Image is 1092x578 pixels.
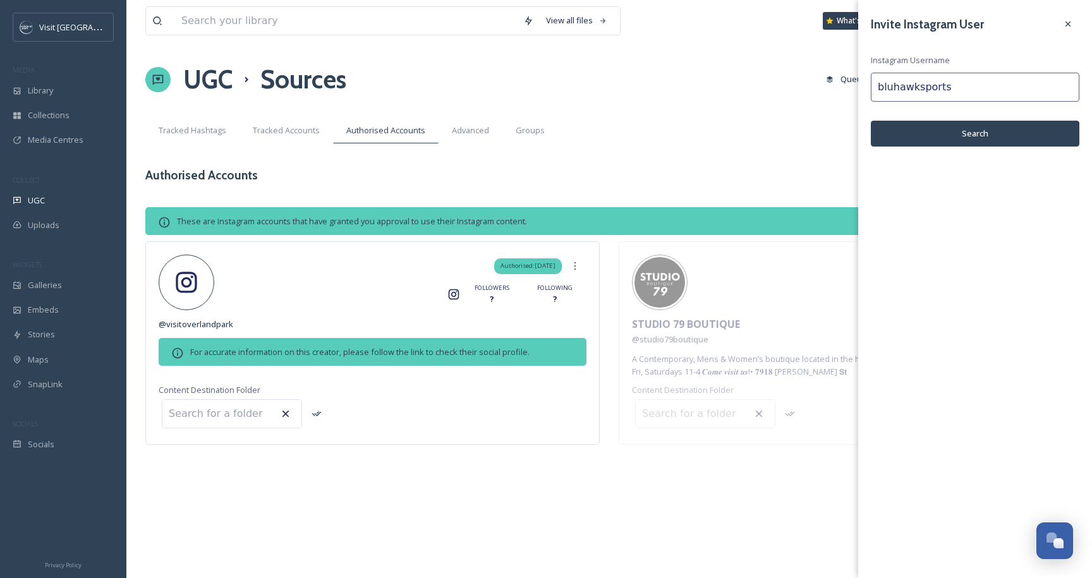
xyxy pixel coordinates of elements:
span: Collections [28,109,70,121]
h1: Sources [260,61,346,99]
a: UGC [183,61,233,99]
span: Advanced [452,124,489,136]
h3: Authorised Accounts [145,166,258,184]
span: @ studio79boutique [632,334,708,345]
input: Search your library [175,7,517,35]
a: @studio79boutique [632,332,708,347]
img: 396339796_1561040164635049_1862458101650745144_n.jpg [634,257,685,308]
span: Groups [516,124,545,136]
span: Uploads [28,219,59,231]
span: Privacy Policy [45,561,82,569]
h3: Invite Instagram User [871,15,984,33]
span: Content Destination Folder [159,384,260,396]
span: These are Instagram accounts that have granted you approval to use their Instagram content. [177,215,527,227]
button: Queued [820,67,878,92]
span: Authorised Accounts [346,124,425,136]
button: Search [871,121,1079,147]
input: @london [871,73,1079,102]
span: Galleries [28,279,62,291]
input: Search for a folder [162,400,301,428]
span: SnapLink [28,378,63,390]
span: Embeds [28,304,59,316]
a: Privacy Policy [45,557,82,572]
span: Stories [28,328,55,340]
img: c3es6xdrejuflcaqpovn.png [20,21,33,33]
input: Search for a folder [636,400,775,428]
span: UGC [28,195,45,207]
span: COLLECT [13,175,40,184]
span: For accurate information on this creator, please follow the link to check their social profile. [190,346,530,358]
span: Tracked Accounts [253,124,320,136]
span: @ visitoverlandpark [159,318,233,330]
span: A Contemporary, Mens & Women’s boutique located in the heart of downtown [GEOGRAPHIC_DATA] Ks 12-... [632,353,1060,377]
a: What's New [823,12,886,30]
span: Tracked Hashtags [159,124,226,136]
span: Content Destination Folder [632,384,734,396]
a: Queued [820,67,885,92]
a: @visitoverlandpark [159,316,233,332]
span: ? [490,293,494,305]
span: Authorised: [DATE] [500,262,555,270]
span: Maps [28,354,49,366]
span: Media Centres [28,134,83,146]
span: Instagram Username [871,54,950,66]
span: FOLLOWERS [475,284,509,292]
span: SOCIALS [13,419,38,428]
span: STUDIO 79 BOUTIQUE [632,316,740,332]
span: Socials [28,438,54,450]
a: View all files [540,8,614,33]
span: WIDGETS [13,260,42,269]
span: Visit [GEOGRAPHIC_DATA] [39,21,137,33]
button: Open Chat [1036,522,1073,559]
span: MEDIA [13,65,35,75]
span: FOLLOWING [537,284,573,292]
span: ? [553,293,557,305]
span: Library [28,85,53,97]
